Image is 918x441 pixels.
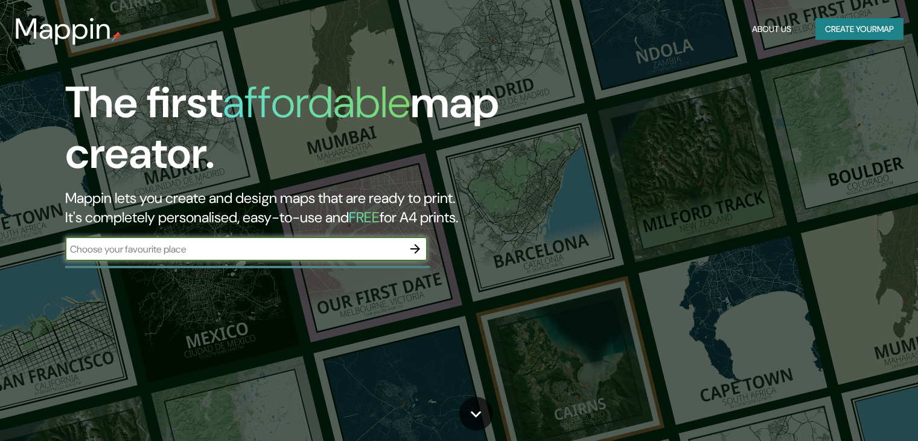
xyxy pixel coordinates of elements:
h3: Mappin [14,12,112,46]
input: Choose your favourite place [65,242,403,256]
h2: Mappin lets you create and design maps that are ready to print. It's completely personalised, eas... [65,188,524,227]
button: About Us [747,18,796,40]
img: mappin-pin [112,31,121,41]
h5: FREE [349,208,380,227]
button: Create yourmap [815,18,904,40]
h1: The first map creator. [65,77,524,188]
h1: affordable [223,74,410,130]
